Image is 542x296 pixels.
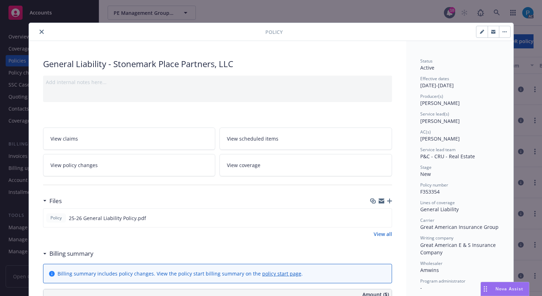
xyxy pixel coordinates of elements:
[383,214,389,222] button: preview file
[420,284,422,291] span: -
[227,135,278,142] span: View scheduled items
[420,182,448,188] span: Policy number
[50,135,78,142] span: View claims
[420,100,460,106] span: [PERSON_NAME]
[265,28,283,36] span: Policy
[420,76,499,89] div: [DATE] - [DATE]
[420,111,449,117] span: Service lead(s)
[481,282,529,296] button: Nova Assist
[50,161,98,169] span: View policy changes
[420,153,475,160] span: P&C - CRU - Real Estate
[49,249,94,258] h3: Billing summary
[262,270,301,277] a: policy start page
[43,58,392,70] div: General Liability - Stonemark Place Partners, LLC
[58,270,303,277] div: Billing summary includes policy changes. View the policy start billing summary on the .
[420,260,442,266] span: Wholesaler
[420,129,431,135] span: AC(s)
[374,230,392,238] a: View all
[49,196,62,206] h3: Files
[43,249,94,258] div: Billing summary
[420,200,455,206] span: Lines of coverage
[371,214,377,222] button: download file
[420,93,443,99] span: Producer(s)
[420,278,465,284] span: Program administrator
[69,214,146,222] span: 25-26 General Liability Policy.pdf
[420,235,453,241] span: Writing company
[43,196,62,206] div: Files
[420,267,439,273] span: Amwins
[420,217,434,223] span: Carrier
[46,78,389,86] div: Add internal notes here...
[43,154,216,176] a: View policy changes
[420,147,456,153] span: Service lead team
[420,164,432,170] span: Stage
[495,286,523,292] span: Nova Assist
[219,154,392,176] a: View coverage
[219,128,392,150] a: View scheduled items
[227,161,260,169] span: View coverage
[420,188,440,195] span: F353354
[43,128,216,150] a: View claims
[420,64,434,71] span: Active
[481,282,490,296] div: Drag to move
[420,224,499,230] span: Great American Insurance Group
[420,135,460,142] span: [PERSON_NAME]
[420,76,449,82] span: Effective dates
[420,206,459,213] span: General Liability
[420,58,433,64] span: Status
[420,118,460,124] span: [PERSON_NAME]
[37,28,46,36] button: close
[49,215,63,221] span: Policy
[420,171,431,177] span: New
[420,242,497,256] span: Great American E & S Insurance Company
